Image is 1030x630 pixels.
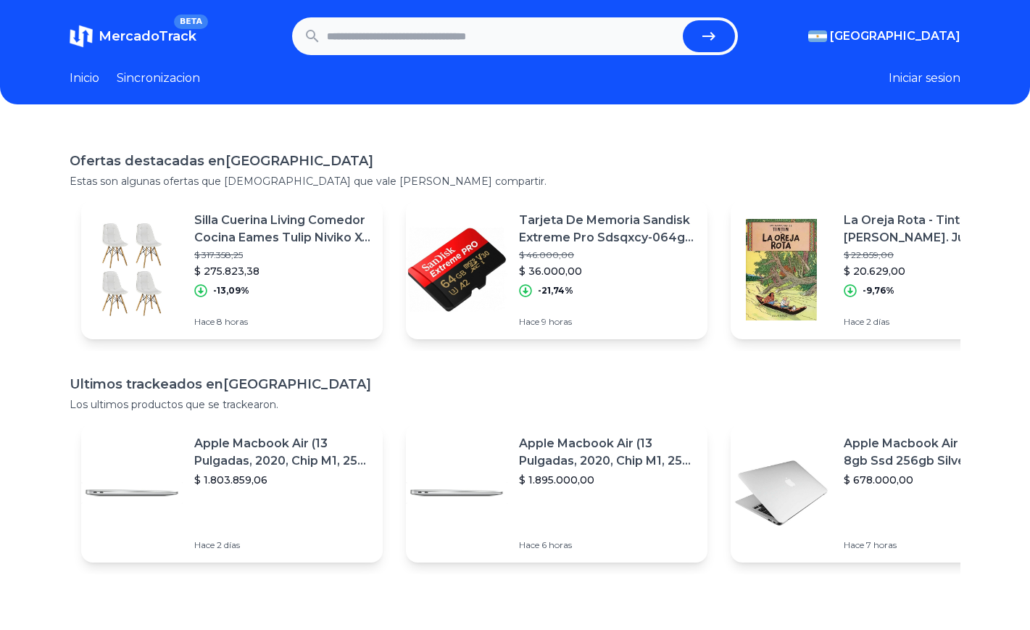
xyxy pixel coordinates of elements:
a: Featured imageTarjeta De Memoria Sandisk Extreme Pro Sdsqxcy-064g-gn6ma$ 46.000,00$ 36.000,00-21,... [406,200,707,339]
button: [GEOGRAPHIC_DATA] [808,28,960,45]
p: $ 22.859,00 [844,249,1021,261]
p: $ 678.000,00 [844,473,1021,487]
button: Iniciar sesion [889,70,960,87]
p: $ 20.629,00 [844,264,1021,278]
p: Estas son algunas ofertas que [DEMOGRAPHIC_DATA] que vale [PERSON_NAME] compartir. [70,174,960,188]
p: -13,09% [213,285,249,297]
h1: Ofertas destacadas en [GEOGRAPHIC_DATA] [70,151,960,171]
a: Sincronizacion [117,70,200,87]
a: Inicio [70,70,99,87]
p: Apple Macbook Air (13 Pulgadas, 2020, Chip M1, 256 Gb De Ssd, 8 Gb De Ram) - Plata [519,435,696,470]
p: Los ultimos productos que se trackearon. [70,397,960,412]
img: Featured image [731,442,832,544]
a: Featured imageApple Macbook Air (13 Pulgadas, 2020, Chip M1, 256 Gb De Ssd, 8 Gb De Ram) - Plata$... [406,423,707,563]
p: -21,74% [538,285,573,297]
p: Tarjeta De Memoria Sandisk Extreme Pro Sdsqxcy-064g-gn6ma [519,212,696,246]
p: $ 1.803.859,06 [194,473,371,487]
p: Apple Macbook Air (13 Pulgadas, 2020, Chip M1, 256 Gb De Ssd, 8 Gb De Ram) - Plata [194,435,371,470]
p: Hace 8 horas [194,316,371,328]
p: Hace 7 horas [844,539,1021,551]
p: $ 275.823,38 [194,264,371,278]
span: [GEOGRAPHIC_DATA] [830,28,960,45]
p: Hace 9 horas [519,316,696,328]
a: Featured imageApple Macbook Air (13 Pulgadas, 2020, Chip M1, 256 Gb De Ssd, 8 Gb De Ram) - Plata$... [81,423,383,563]
p: $ 46.000,00 [519,249,696,261]
a: Featured imageSilla Cuerina Living Comedor Cocina Eames Tulip Niviko X4 Estructura De La Silla [P... [81,200,383,339]
p: $ 1.895.000,00 [519,473,696,487]
img: Featured image [81,442,183,544]
p: $ 36.000,00 [519,264,696,278]
a: MercadoTrackBETA [70,25,196,48]
p: Hace 2 días [844,316,1021,328]
img: Featured image [731,219,832,320]
p: -9,76% [863,285,894,297]
img: MercadoTrack [70,25,93,48]
img: Featured image [406,219,507,320]
p: Silla Cuerina Living Comedor Cocina Eames Tulip Niviko X4 Estructura De La Silla [PERSON_NAME] As... [194,212,371,246]
p: La Oreja Rota - Tintín, [PERSON_NAME]. Juventud [844,212,1021,246]
img: Argentina [808,30,827,42]
img: Featured image [406,442,507,544]
h1: Ultimos trackeados en [GEOGRAPHIC_DATA] [70,374,960,394]
p: Hace 2 días [194,539,371,551]
img: Featured image [81,219,183,320]
p: Apple Macbook Air 13 Core I5 8gb Ssd 256gb Silver [844,435,1021,470]
span: BETA [174,14,208,29]
p: Hace 6 horas [519,539,696,551]
p: $ 317.358,25 [194,249,371,261]
span: MercadoTrack [99,28,196,44]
